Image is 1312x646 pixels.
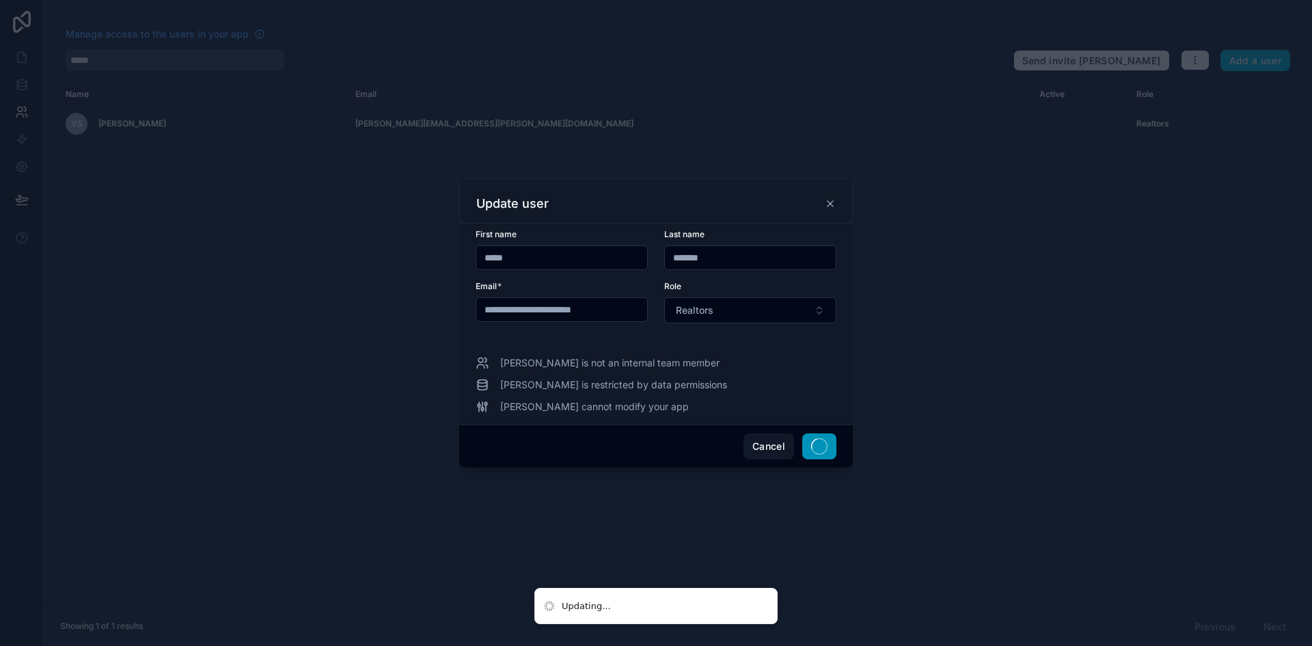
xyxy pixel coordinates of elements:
span: Role [664,281,681,291]
span: [PERSON_NAME] is restricted by data permissions [500,378,727,392]
h3: Update user [476,196,549,212]
div: Updating... [562,600,611,613]
span: [PERSON_NAME] is not an internal team member [500,356,720,370]
span: Last name [664,229,705,239]
span: Email [476,281,497,291]
span: Realtors [676,304,713,317]
button: Select Button [664,297,836,323]
span: [PERSON_NAME] cannot modify your app [500,400,689,414]
button: Cancel [743,433,794,459]
span: First name [476,229,517,239]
